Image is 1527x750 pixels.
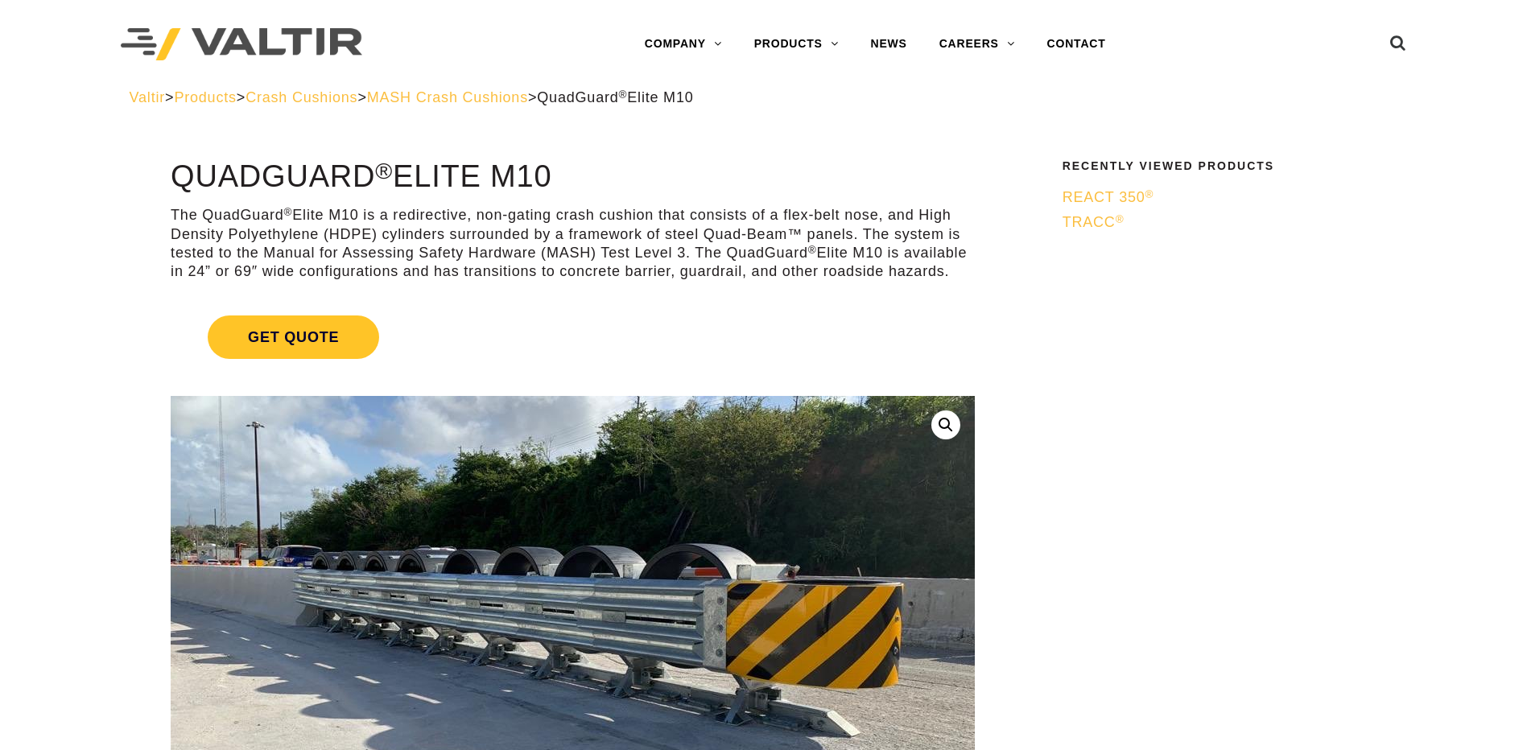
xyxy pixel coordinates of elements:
[171,296,975,378] a: Get Quote
[629,28,738,60] a: COMPANY
[171,160,975,194] h1: QuadGuard Elite M10
[923,28,1031,60] a: CAREERS
[1063,188,1388,207] a: REACT 350®
[208,315,379,359] span: Get Quote
[1063,213,1388,232] a: TRACC®
[375,158,393,183] sup: ®
[855,28,923,60] a: NEWS
[738,28,855,60] a: PRODUCTS
[284,206,293,218] sup: ®
[808,244,817,256] sup: ®
[367,89,528,105] a: MASH Crash Cushions
[130,89,1398,107] div: > > > >
[1116,213,1125,225] sup: ®
[619,89,628,101] sup: ®
[130,89,165,105] a: Valtir
[1063,189,1154,205] span: REACT 350
[246,89,357,105] a: Crash Cushions
[537,89,693,105] span: QuadGuard Elite M10
[1031,28,1122,60] a: CONTACT
[1145,188,1154,200] sup: ®
[171,206,975,282] p: The QuadGuard Elite M10 is a redirective, non-gating crash cushion that consists of a flex-belt n...
[1063,160,1388,172] h2: Recently Viewed Products
[174,89,236,105] a: Products
[1063,214,1125,230] span: TRACC
[121,28,362,61] img: Valtir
